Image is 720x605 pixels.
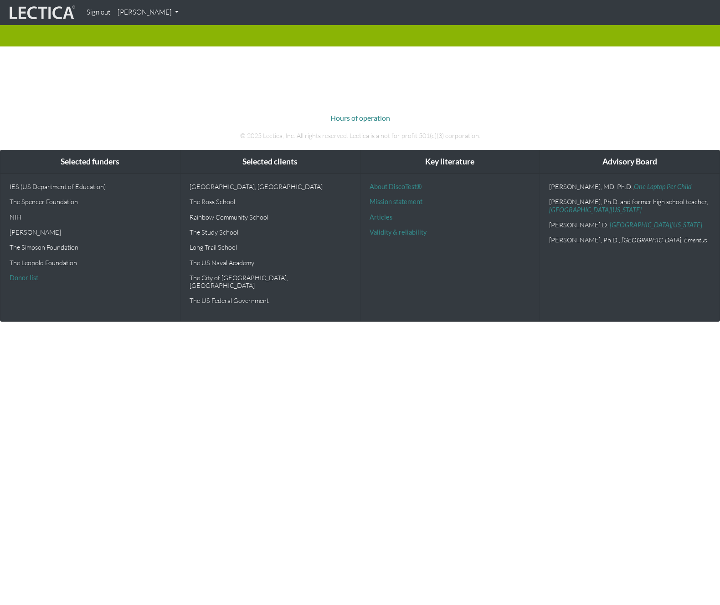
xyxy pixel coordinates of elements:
p: The Ross School [190,198,351,205]
p: The Simpson Foundation [10,243,171,251]
a: Hours of operation [330,113,390,122]
p: The US Federal Government [190,297,351,304]
p: The Leopold Foundation [10,259,171,267]
a: Sign out [83,4,114,21]
p: Long Trail School [190,243,351,251]
a: Validity & reliability [370,228,427,236]
em: , [GEOGRAPHIC_DATA], Emeritus [619,236,707,244]
a: About DiscoTest® [370,183,422,190]
p: The US Naval Academy [190,259,351,267]
p: The City of [GEOGRAPHIC_DATA], [GEOGRAPHIC_DATA] [190,274,351,290]
a: Donor list [10,274,38,282]
p: [PERSON_NAME], Ph.D. [549,236,710,244]
div: Key literature [360,150,540,174]
a: One Laptop Per Child [634,183,692,190]
div: Advisory Board [540,150,720,174]
a: Mission statement [370,198,422,205]
p: © 2025 Lectica, Inc. All rights reserved. Lectica is a not for profit 501(c)(3) corporation. [107,131,613,141]
a: [PERSON_NAME] [114,4,182,21]
p: IES (US Department of Education) [10,183,171,190]
p: Rainbow Community School [190,213,351,221]
p: The Study School [190,228,351,236]
p: [PERSON_NAME] [10,228,171,236]
a: Articles [370,213,392,221]
p: The Spencer Foundation [10,198,171,205]
a: [GEOGRAPHIC_DATA][US_STATE] [549,206,642,214]
p: NIH [10,213,171,221]
div: Selected funders [0,150,180,174]
p: [PERSON_NAME], MD, Ph.D., [549,183,710,190]
a: [GEOGRAPHIC_DATA][US_STATE] [610,221,702,229]
p: [GEOGRAPHIC_DATA], [GEOGRAPHIC_DATA] [190,183,351,190]
img: lecticalive [7,4,76,21]
p: [PERSON_NAME].D., [549,221,710,229]
p: [PERSON_NAME], Ph.D. and former high school teacher, [549,198,710,214]
div: Selected clients [180,150,360,174]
